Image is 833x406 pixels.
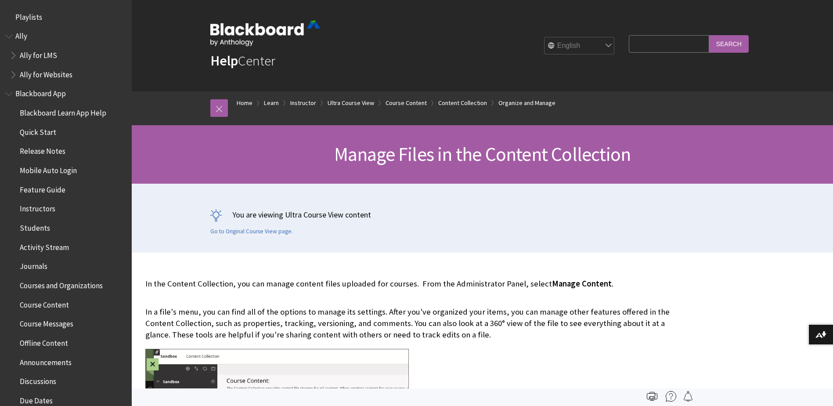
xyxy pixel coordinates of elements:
[545,37,615,55] select: Site Language Selector
[20,125,56,137] span: Quick Start
[210,52,238,69] strong: Help
[334,142,631,166] span: Manage Files in the Content Collection
[20,355,72,367] span: Announcements
[237,98,252,109] a: Home
[5,29,126,82] nav: Book outline for Anthology Ally Help
[210,228,293,236] a: Go to Original Course View page.
[20,221,50,232] span: Students
[20,182,65,194] span: Feature Guide
[20,317,73,329] span: Course Messages
[386,98,427,109] a: Course Content
[552,279,612,289] span: Manage Content
[20,259,47,271] span: Journals
[498,98,555,109] a: Organize and Manage
[290,98,316,109] a: Instructor
[20,278,103,290] span: Courses and Organizations
[145,278,690,290] p: In the Content Collection, you can manage content files uploaded for courses. From the Administra...
[15,29,27,41] span: Ally
[20,374,56,386] span: Discussions
[20,163,77,175] span: Mobile Auto Login
[20,336,68,348] span: Offline Content
[15,10,42,22] span: Playlists
[20,48,57,60] span: Ally for LMS
[647,391,657,402] img: Print
[328,98,374,109] a: Ultra Course View
[5,10,126,25] nav: Book outline for Playlists
[20,393,53,405] span: Due Dates
[683,391,693,402] img: Follow this page
[264,98,279,109] a: Learn
[20,240,69,252] span: Activity Stream
[15,87,66,98] span: Blackboard App
[666,391,676,402] img: More help
[145,306,690,341] p: In a file's menu, you can find all of the options to manage its settings. After you've organized ...
[210,21,320,46] img: Blackboard by Anthology
[210,52,275,69] a: HelpCenter
[20,202,55,214] span: Instructors
[709,35,749,52] input: Search
[20,105,106,117] span: Blackboard Learn App Help
[20,144,65,156] span: Release Notes
[210,209,755,220] p: You are viewing Ultra Course View content
[438,98,487,109] a: Content Collection
[20,297,69,309] span: Course Content
[20,67,72,79] span: Ally for Websites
